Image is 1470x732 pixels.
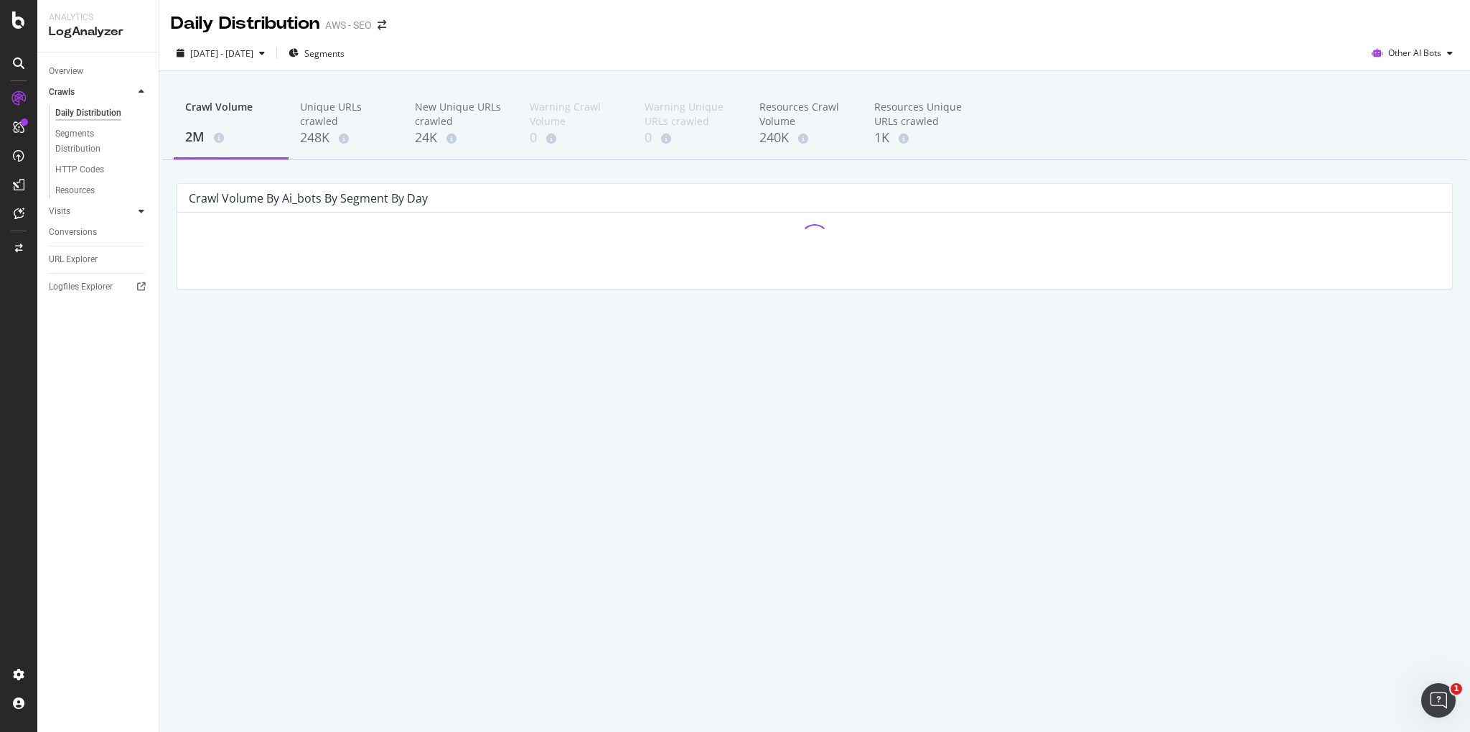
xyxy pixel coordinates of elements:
[49,279,113,295] div: Logfiles Explorer
[415,129,507,147] div: 24K
[49,24,147,40] div: LogAnalyzer
[300,129,392,147] div: 248K
[1421,683,1456,718] iframe: Intercom live chat
[55,183,149,198] a: Resources
[1366,42,1459,65] button: Other AI Bots
[530,129,622,147] div: 0
[55,183,95,198] div: Resources
[378,20,386,30] div: arrow-right-arrow-left
[874,129,966,147] div: 1K
[49,85,75,100] div: Crawls
[55,106,121,121] div: Daily Distribution
[185,100,277,127] div: Crawl Volume
[283,42,350,65] button: Segments
[415,100,507,129] div: New Unique URLs crawled
[189,191,428,205] div: Crawl Volume by ai_bots by Segment by Day
[325,18,372,32] div: AWS - SEO
[1451,683,1462,695] span: 1
[171,42,271,65] button: [DATE] - [DATE]
[190,47,253,60] span: [DATE] - [DATE]
[49,252,98,267] div: URL Explorer
[645,100,736,129] div: Warning Unique URLs crawled
[49,279,149,295] a: Logfiles Explorer
[530,100,622,129] div: Warning Crawl Volume
[304,47,345,60] span: Segments
[1388,47,1441,59] span: Other AI Bots
[55,162,104,177] div: HTTP Codes
[49,11,147,24] div: Analytics
[759,100,851,129] div: Resources Crawl Volume
[185,128,277,147] div: 2M
[49,225,149,240] a: Conversions
[49,252,149,267] a: URL Explorer
[645,129,736,147] div: 0
[49,85,134,100] a: Crawls
[49,204,70,219] div: Visits
[171,11,319,36] div: Daily Distribution
[49,64,149,79] a: Overview
[300,100,392,129] div: Unique URLs crawled
[49,204,134,219] a: Visits
[55,126,135,157] div: Segments Distribution
[49,225,97,240] div: Conversions
[874,100,966,129] div: Resources Unique URLs crawled
[55,126,149,157] a: Segments Distribution
[759,129,851,147] div: 240K
[49,64,83,79] div: Overview
[55,162,149,177] a: HTTP Codes
[55,106,149,121] a: Daily Distribution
